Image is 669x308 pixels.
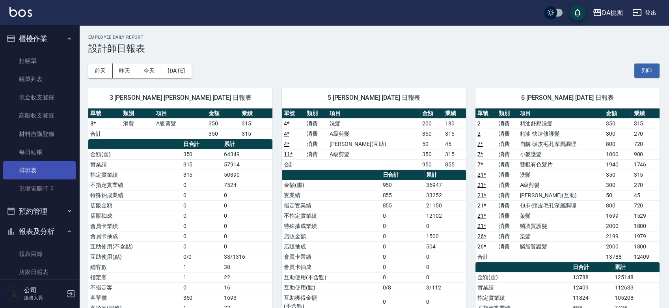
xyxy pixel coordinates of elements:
[570,5,585,21] button: save
[571,282,613,293] td: 12409
[88,272,181,282] td: 指定客
[629,6,660,20] button: 登出
[282,272,380,282] td: 互助使用(不含點)
[181,139,222,149] th: 日合計
[604,170,632,180] td: 350
[380,252,424,262] td: 0
[181,282,222,293] td: 0
[604,200,632,211] td: 800
[518,108,604,119] th: 項目
[604,231,632,241] td: 2199
[424,272,466,282] td: 0
[88,159,181,170] td: 實業績
[88,293,181,303] td: 客單價
[518,241,604,252] td: 鱗脂質護髮
[328,139,420,149] td: [PERSON_NAME](互助)
[497,139,518,149] td: 消費
[420,139,443,149] td: 50
[632,159,660,170] td: 1746
[497,108,518,119] th: 類別
[222,231,272,241] td: 0
[305,149,328,159] td: 消費
[634,63,660,78] button: 列印
[222,149,272,159] td: 64349
[589,5,626,21] button: DA桃園
[497,190,518,200] td: 消費
[613,262,660,273] th: 累計
[222,262,272,272] td: 38
[207,108,239,119] th: 金額
[613,272,660,282] td: 125148
[88,282,181,293] td: 不指定客
[181,200,222,211] td: 0
[305,108,328,119] th: 類別
[518,200,604,211] td: 包卡-頭皮毛孔深層調理
[497,129,518,139] td: 消費
[154,118,207,129] td: A級剪髮
[181,272,222,282] td: 1
[222,200,272,211] td: 0
[3,221,76,242] button: 報表及分析
[424,231,466,241] td: 1500
[475,272,571,282] td: 金額(虛)
[518,231,604,241] td: 染髮
[3,52,76,70] a: 打帳單
[424,200,466,211] td: 21150
[222,272,272,282] td: 22
[282,108,466,170] table: a dense table
[6,286,22,302] img: Person
[518,221,604,231] td: 鱗脂質護髮
[497,159,518,170] td: 消費
[305,139,328,149] td: 消費
[497,118,518,129] td: 消費
[475,282,571,293] td: 實業績
[282,180,380,190] td: 金額(虛)
[88,190,181,200] td: 特殊抽成業績
[604,180,632,190] td: 300
[9,7,32,17] img: Logo
[328,108,420,119] th: 項目
[181,252,222,262] td: 0/0
[3,263,76,281] a: 店家日報表
[282,159,305,170] td: 合計
[424,211,466,221] td: 12102
[571,293,613,303] td: 11824
[632,190,660,200] td: 45
[88,211,181,221] td: 店販抽成
[222,282,272,293] td: 16
[632,129,660,139] td: 270
[380,170,424,180] th: 日合計
[424,180,466,190] td: 36947
[240,129,272,139] td: 315
[88,35,660,40] h2: Employee Daily Report
[518,139,604,149] td: 自購-頭皮毛孔深層調理
[222,221,272,231] td: 0
[88,221,181,231] td: 會員卡業績
[88,180,181,190] td: 不指定實業績
[282,262,380,272] td: 會員卡抽成
[420,118,443,129] td: 200
[181,190,222,200] td: 0
[282,241,380,252] td: 店販抽成
[475,252,497,262] td: 合計
[282,108,305,119] th: 單號
[88,63,113,78] button: 前天
[88,200,181,211] td: 店販金額
[613,282,660,293] td: 112633
[518,170,604,180] td: 洗髮
[380,190,424,200] td: 855
[3,106,76,125] a: 高階收支登錄
[518,190,604,200] td: [PERSON_NAME](互助)
[380,180,424,190] td: 950
[181,180,222,190] td: 0
[282,252,380,262] td: 會員卡業績
[161,63,191,78] button: [DATE]
[420,159,443,170] td: 950
[497,170,518,180] td: 消費
[3,161,76,179] a: 排班表
[420,108,443,119] th: 金額
[282,211,380,221] td: 不指定實業績
[24,294,64,301] p: 服務人員
[282,221,380,231] td: 特殊抽成業績
[88,108,272,139] table: a dense table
